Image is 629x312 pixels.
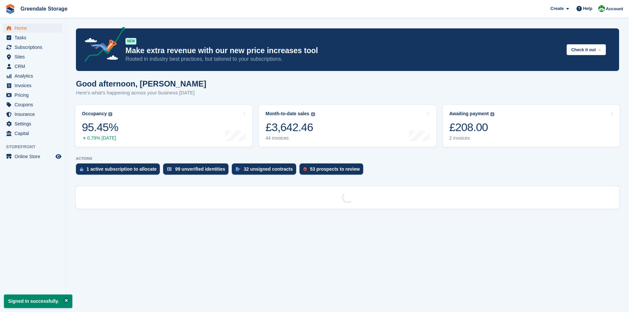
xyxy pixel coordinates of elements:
a: menu [3,81,62,90]
p: Signed in successfully. [4,295,72,308]
img: price-adjustments-announcement-icon-8257ccfd72463d97f412b2fc003d46551f7dbcb40ab6d574587a9cd5c0d94... [79,27,125,64]
a: Greendale Storage [18,3,70,14]
div: £3,642.46 [265,121,315,134]
a: menu [3,43,62,52]
span: Analytics [15,71,54,81]
span: Tasks [15,33,54,42]
a: Month-to-date sales £3,642.46 44 invoices [259,105,436,147]
div: Occupancy [82,111,107,117]
div: 0.79% [DATE] [82,135,118,141]
span: Capital [15,129,54,138]
div: 95.45% [82,121,118,134]
div: 1 active subscription to allocate [87,166,157,172]
a: 99 unverified identities [163,163,232,178]
img: prospect-51fa495bee0391a8d652442698ab0144808aea92771e9ea1ae160a38d050c398.svg [303,167,307,171]
button: Check it out → [567,44,606,55]
span: Settings [15,119,54,128]
img: verify_identity-adf6edd0f0f0b5bbfe63781bf79b02c33cf7c696d77639b501bdc392416b5a36.svg [167,167,172,171]
div: 32 unsigned contracts [244,166,293,172]
div: 99 unverified identities [175,166,225,172]
a: menu [3,33,62,42]
img: icon-info-grey-7440780725fd019a000dd9b08b2336e03edf1995a4989e88bcd33f0948082b44.svg [108,112,112,116]
h1: Good afternoon, [PERSON_NAME] [76,79,206,88]
span: Storefront [6,144,66,150]
a: menu [3,52,62,61]
a: 32 unsigned contracts [232,163,299,178]
span: Pricing [15,90,54,100]
a: menu [3,71,62,81]
span: Invoices [15,81,54,90]
a: menu [3,152,62,161]
a: menu [3,119,62,128]
a: Occupancy 95.45% 0.79% [DATE] [75,105,252,147]
img: icon-info-grey-7440780725fd019a000dd9b08b2336e03edf1995a4989e88bcd33f0948082b44.svg [311,112,315,116]
div: Month-to-date sales [265,111,309,117]
span: Sites [15,52,54,61]
a: Preview store [54,153,62,160]
p: Make extra revenue with our new price increases tool [125,46,561,55]
a: 53 prospects to review [299,163,367,178]
a: menu [3,129,62,138]
span: CRM [15,62,54,71]
div: £208.00 [449,121,495,134]
span: Account [606,6,623,12]
span: Home [15,23,54,33]
a: 1 active subscription to allocate [76,163,163,178]
div: 44 invoices [265,135,315,141]
img: active_subscription_to_allocate_icon-d502201f5373d7db506a760aba3b589e785aa758c864c3986d89f69b8ff3... [80,167,83,171]
span: Insurance [15,110,54,119]
p: ACTIONS [76,156,619,161]
span: Online Store [15,152,54,161]
div: NEW [125,38,136,45]
p: Rooted in industry best practices, but tailored to your subscriptions. [125,55,561,63]
span: Coupons [15,100,54,109]
p: Here's what's happening across your business [DATE] [76,89,206,97]
img: stora-icon-8386f47178a22dfd0bd8f6a31ec36ba5ce8667c1dd55bd0f319d3a0aa187defe.svg [5,4,15,14]
div: 53 prospects to review [310,166,360,172]
a: menu [3,90,62,100]
div: 2 invoices [449,135,495,141]
span: Help [583,5,592,12]
img: contract_signature_icon-13c848040528278c33f63329250d36e43548de30e8caae1d1a13099fd9432cc5.svg [236,167,240,171]
a: menu [3,23,62,33]
img: Jon [598,5,605,12]
span: Subscriptions [15,43,54,52]
div: Awaiting payment [449,111,489,117]
a: menu [3,100,62,109]
a: menu [3,110,62,119]
a: Awaiting payment £208.00 2 invoices [443,105,620,147]
span: Create [550,5,564,12]
img: icon-info-grey-7440780725fd019a000dd9b08b2336e03edf1995a4989e88bcd33f0948082b44.svg [490,112,494,116]
a: menu [3,62,62,71]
